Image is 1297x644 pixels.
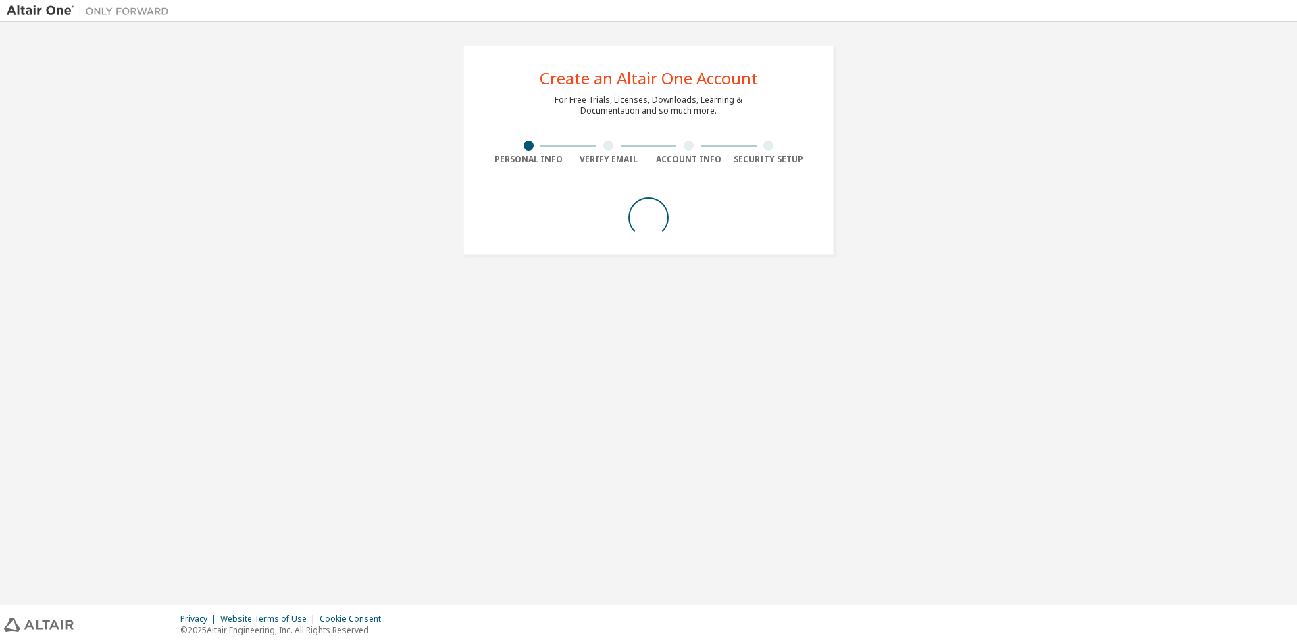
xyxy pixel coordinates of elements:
[648,154,729,165] div: Account Info
[7,4,176,18] img: Altair One
[220,614,320,624] div: Website Terms of Use
[4,618,74,632] img: altair_logo.svg
[729,154,809,165] div: Security Setup
[488,154,569,165] div: Personal Info
[540,70,758,86] div: Create an Altair One Account
[320,614,389,624] div: Cookie Consent
[180,624,389,636] p: © 2025 Altair Engineering, Inc. All Rights Reserved.
[569,154,649,165] div: Verify Email
[555,95,742,116] div: For Free Trials, Licenses, Downloads, Learning & Documentation and so much more.
[180,614,220,624] div: Privacy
